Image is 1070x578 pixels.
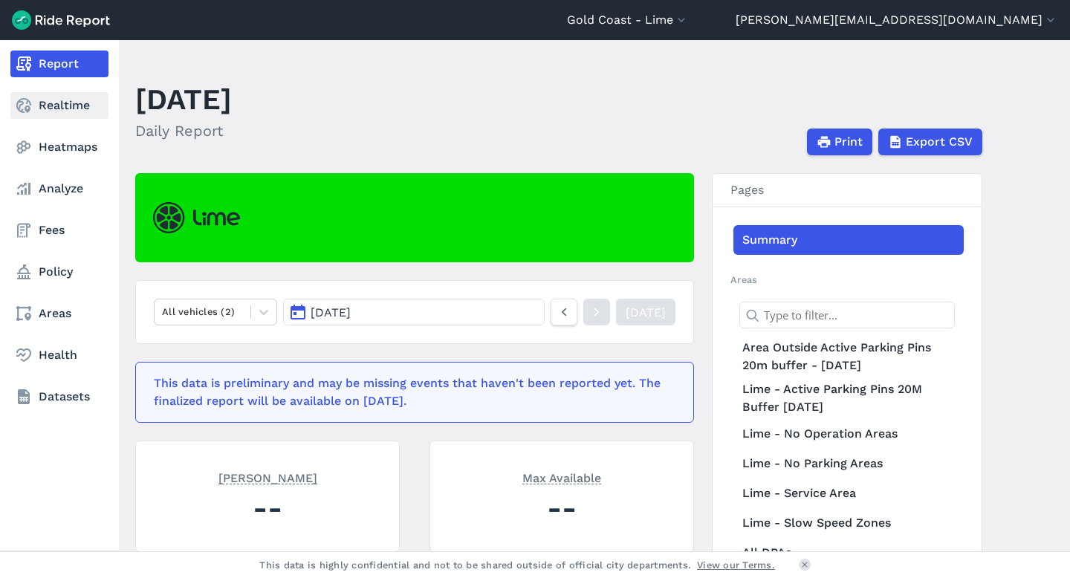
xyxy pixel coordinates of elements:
a: Lime - Active Parking Pins 20M Buffer [DATE] [733,377,964,419]
a: Policy [10,259,108,285]
h2: Areas [730,273,964,287]
a: All DPAs [733,538,964,568]
span: Max Available [522,470,601,484]
a: Report [10,51,108,77]
a: Lime - No Parking Areas [733,449,964,478]
input: Type to filter... [739,302,955,328]
a: Lime - Slow Speed Zones [733,508,964,538]
button: Export CSV [878,129,982,155]
span: Export CSV [906,133,973,151]
a: Datasets [10,383,108,410]
button: [DATE] [283,299,545,325]
a: View our Terms. [697,558,775,572]
a: [DATE] [616,299,675,325]
button: Gold Coast - Lime [567,11,689,29]
a: Areas [10,300,108,327]
a: Lime - No Operation Areas [733,419,964,449]
div: This data is preliminary and may be missing events that haven't been reported yet. The finalized ... [154,374,667,410]
a: Area Outside Active Parking Pins 20m buffer - [DATE] [733,336,964,377]
a: Health [10,342,108,368]
h3: Pages [713,174,982,207]
a: Summary [733,225,964,255]
span: [DATE] [311,305,351,319]
a: Lime - Service Area [733,478,964,508]
img: Ride Report [12,10,110,30]
a: Fees [10,217,108,244]
h1: [DATE] [135,79,232,120]
div: -- [154,487,381,528]
a: Analyze [10,175,108,202]
img: Lime [153,202,240,233]
button: [PERSON_NAME][EMAIL_ADDRESS][DOMAIN_NAME] [736,11,1058,29]
a: Heatmaps [10,134,108,160]
button: Print [807,129,872,155]
span: Print [834,133,863,151]
div: -- [448,487,675,528]
h2: Daily Report [135,120,232,142]
span: [PERSON_NAME] [218,470,317,484]
a: Realtime [10,92,108,119]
